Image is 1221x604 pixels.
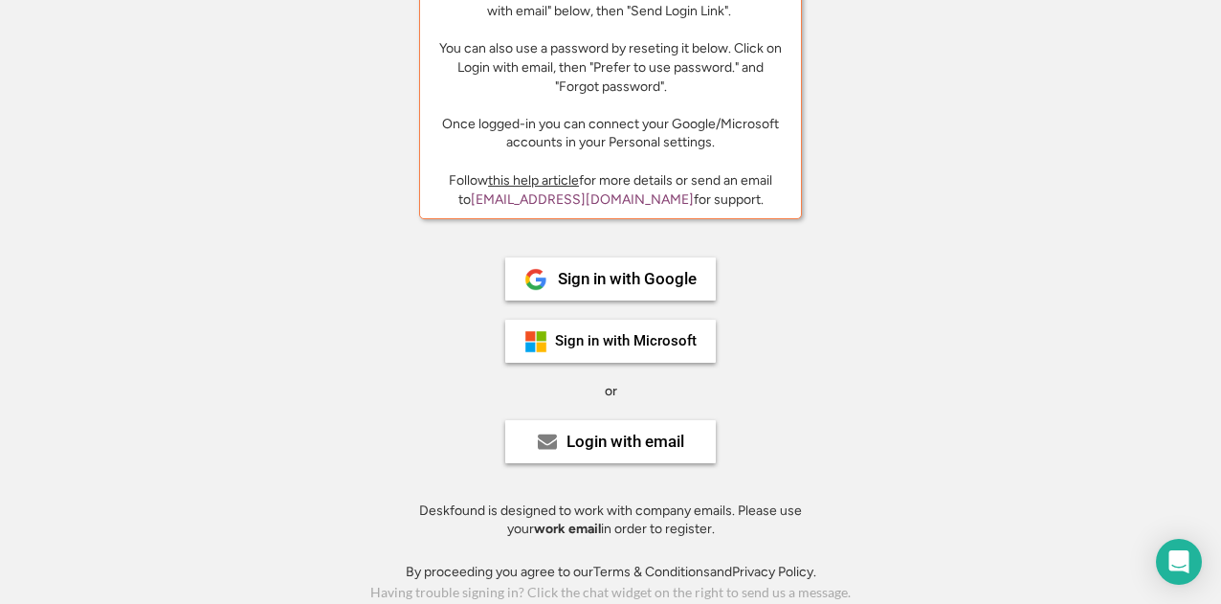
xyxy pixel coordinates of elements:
div: Follow for more details or send an email to for support. [434,171,787,209]
a: [EMAIL_ADDRESS][DOMAIN_NAME] [471,191,694,208]
div: Sign in with Microsoft [555,334,697,348]
a: this help article [488,172,579,189]
div: or [605,382,617,401]
a: Terms & Conditions [593,564,710,580]
img: ms-symbollockup_mssymbol_19.png [524,330,547,353]
div: Open Intercom Messenger [1156,539,1202,585]
div: Sign in with Google [558,271,697,287]
strong: work email [534,521,601,537]
a: Privacy Policy. [732,564,816,580]
div: Deskfound is designed to work with company emails. Please use your in order to register. [395,502,826,539]
div: By proceeding you agree to our and [406,563,816,582]
div: Login with email [566,434,684,450]
img: 1024px-Google__G__Logo.svg.png [524,268,547,291]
